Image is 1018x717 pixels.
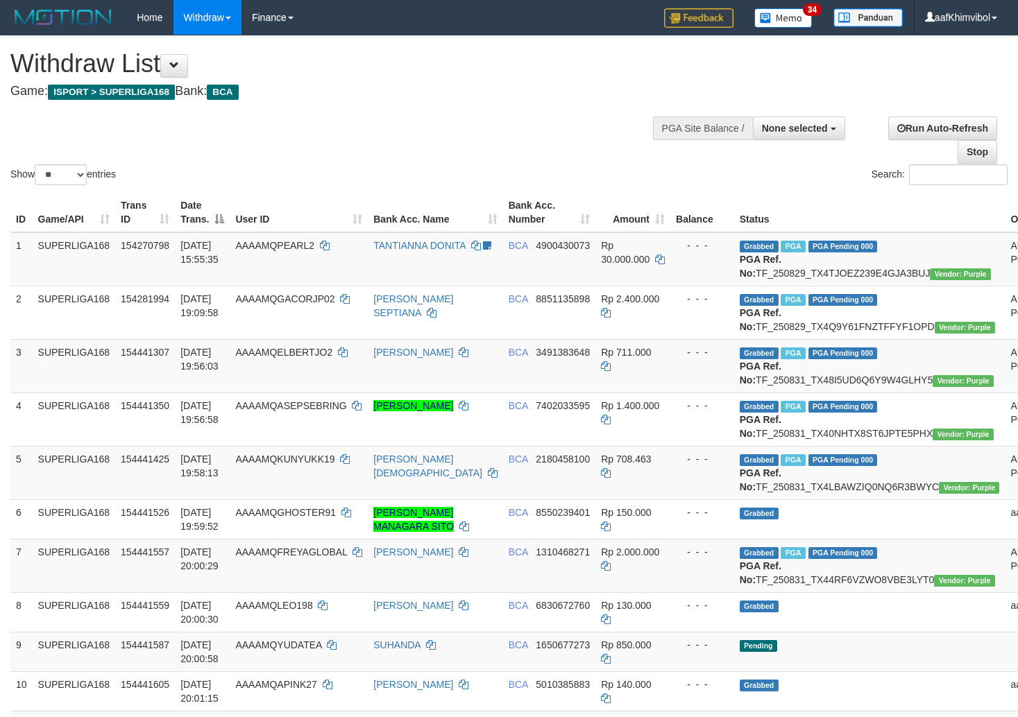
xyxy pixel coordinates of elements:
[595,193,670,232] th: Amount: activate to sort column ascending
[509,546,528,558] span: BCA
[235,679,317,690] span: AAAAMQAPINK27
[235,546,347,558] span: AAAAMQFREYAGLOBAL
[740,361,781,386] b: PGA Ref. No:
[762,123,828,134] span: None selected
[48,85,175,100] span: ISPORT > SUPERLIGA168
[10,232,33,286] td: 1
[808,454,878,466] span: PGA Pending
[180,546,219,571] span: [DATE] 20:00:29
[235,347,332,358] span: AAAAMQELBERTJO2
[180,293,219,318] span: [DATE] 19:09:58
[808,401,878,413] span: PGA Pending
[180,347,219,372] span: [DATE] 19:56:03
[180,453,219,478] span: [DATE] 19:58:13
[740,508,779,519] span: Grabbed
[734,286,1006,339] td: TF_250829_TX4Q9Y61FNZTFFYF1OPD
[373,507,454,532] a: [PERSON_NAME] MANAGARA SITO
[740,241,779,252] span: Grabbed
[373,400,453,411] a: [PERSON_NAME]
[808,547,878,559] span: PGA Pending
[740,680,779,691] span: Grabbed
[676,399,729,413] div: - - -
[509,453,528,465] span: BCA
[373,240,466,251] a: TANTIANNA DONITA
[373,453,482,478] a: [PERSON_NAME][DEMOGRAPHIC_DATA]
[740,454,779,466] span: Grabbed
[121,639,169,650] span: 154441587
[33,392,116,446] td: SUPERLIGA168
[235,400,346,411] span: AAAAMQASEPSEBRING
[10,499,33,539] td: 6
[670,193,734,232] th: Balance
[509,507,528,518] span: BCA
[740,401,779,413] span: Grabbed
[503,193,596,232] th: Bank Acc. Number: activate to sort column ascending
[808,294,878,306] span: PGA Pending
[676,598,729,612] div: - - -
[536,546,590,558] span: Copy 1310468271 to clipboard
[509,600,528,611] span: BCA
[536,639,590,650] span: Copy 1650677273 to clipboard
[536,453,590,465] span: Copy 2180458100 to clipboard
[10,632,33,671] td: 9
[536,240,590,251] span: Copy 4900430073 to clipboard
[35,164,87,185] select: Showentries
[33,632,116,671] td: SUPERLIGA168
[740,307,781,332] b: PGA Ref. No:
[601,400,659,411] span: Rp 1.400.000
[872,164,1008,185] label: Search:
[121,679,169,690] span: 154441605
[33,339,116,392] td: SUPERLIGA168
[33,232,116,286] td: SUPERLIGA168
[930,268,990,280] span: Vendor URL: https://trx4.1velocity.biz
[933,429,993,440] span: Vendor URL: https://trx4.1velocity.biz
[10,193,33,232] th: ID
[753,116,845,140] button: None selected
[509,240,528,251] span: BCA
[808,241,878,252] span: PGA Pending
[33,539,116,592] td: SUPERLIGA168
[734,539,1006,592] td: TF_250831_TX44RF6VZWO8VBE3LYT0
[781,241,805,252] span: Marked by aafmaleo
[536,600,590,611] span: Copy 6830672760 to clipboard
[121,400,169,411] span: 154441350
[734,232,1006,286] td: TF_250829_TX4TJOEZ239E4GJA3BUJ
[536,347,590,358] span: Copy 3491383648 to clipboard
[121,546,169,558] span: 154441557
[536,679,590,690] span: Copy 5010385883 to clipboard
[601,507,651,518] span: Rp 150.000
[10,446,33,499] td: 5
[740,640,777,652] span: Pending
[180,400,219,425] span: [DATE] 19:56:58
[33,592,116,632] td: SUPERLIGA168
[235,639,321,650] span: AAAAMQYUDATEA
[781,347,805,359] span: Marked by aafsoycanthlai
[601,639,651,650] span: Rp 850.000
[740,467,781,492] b: PGA Ref. No:
[373,639,421,650] a: SUHANDA
[958,140,997,164] a: Stop
[781,401,805,413] span: Marked by aafsoycanthlai
[509,639,528,650] span: BCA
[207,85,238,100] span: BCA
[121,600,169,611] span: 154441559
[939,482,999,494] span: Vendor URL: https://trx4.1velocity.biz
[180,639,219,664] span: [DATE] 20:00:58
[740,560,781,585] b: PGA Ref. No:
[676,239,729,252] div: - - -
[373,679,453,690] a: [PERSON_NAME]
[175,193,230,232] th: Date Trans.: activate to sort column descending
[180,679,219,704] span: [DATE] 20:01:15
[10,392,33,446] td: 4
[509,679,528,690] span: BCA
[933,375,993,387] span: Vendor URL: https://trx4.1velocity.biz
[373,347,453,358] a: [PERSON_NAME]
[734,446,1006,499] td: TF_250831_TX4LBAWZIQ0NQ6R3BWYC
[601,679,651,690] span: Rp 140.000
[754,8,813,28] img: Button%20Memo.svg
[33,446,116,499] td: SUPERLIGA168
[808,347,878,359] span: PGA Pending
[781,294,805,306] span: Marked by aafnonsreyleab
[180,600,219,625] span: [DATE] 20:00:30
[740,601,779,612] span: Grabbed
